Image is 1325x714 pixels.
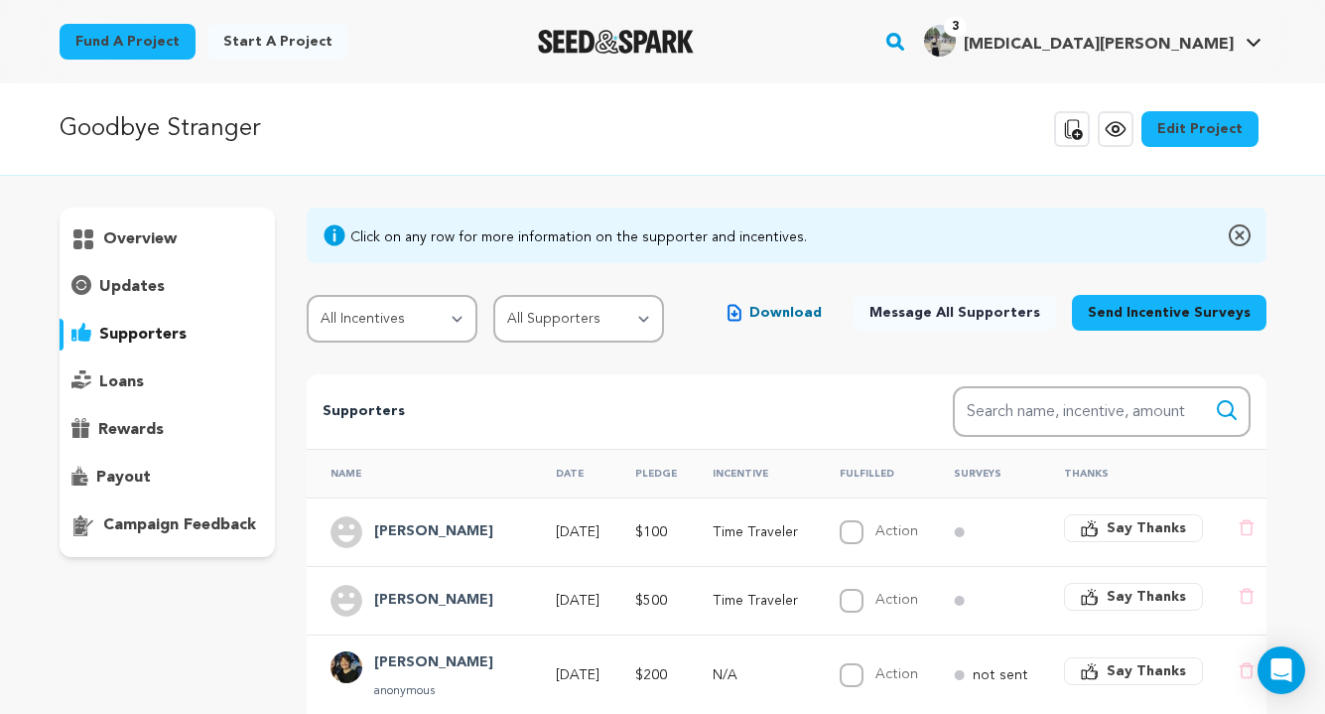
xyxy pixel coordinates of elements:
[611,449,689,498] th: Pledge
[1040,449,1215,498] th: Thanks
[920,21,1265,63] span: Jalyn H.'s Profile
[713,591,804,611] p: Time Traveler
[60,111,260,147] p: Goodbye Stranger
[99,370,144,394] p: loans
[713,665,804,685] p: N/A
[556,522,599,542] p: [DATE]
[307,449,531,498] th: Name
[350,227,807,247] div: Click on any row for more information on the supporter and incentives.
[973,665,1028,685] p: not sent
[60,24,196,60] a: Fund a project
[635,668,667,682] span: $200
[953,386,1251,437] input: Search name, incentive, amount
[556,591,599,611] p: [DATE]
[98,418,164,442] p: rewards
[930,449,1040,498] th: Surveys
[1107,518,1186,538] span: Say Thanks
[1107,661,1186,681] span: Say Thanks
[944,17,967,37] span: 3
[374,520,493,544] h4: Candice H.
[532,449,611,498] th: Date
[1229,223,1251,247] img: close-o.svg
[103,227,177,251] p: overview
[323,400,888,424] p: Supporters
[689,449,816,498] th: Incentive
[374,651,493,675] h4: Lee Mazzio
[816,449,930,498] th: Fulfilled
[60,223,276,255] button: overview
[713,522,804,542] p: Time Traveler
[749,303,822,323] span: Download
[96,466,151,490] p: payout
[331,585,362,617] img: user.png
[875,593,918,607] label: Action
[538,30,694,54] a: Seed&Spark Homepage
[924,25,956,57] img: 0990de0d49f34fa7.jpg
[875,667,918,681] label: Action
[60,462,276,494] button: payout
[207,24,348,60] a: Start a project
[331,651,362,683] img: d987eef7d81d09a5.jpg
[374,589,493,613] h4: Alvin Horhn
[374,683,493,699] p: anonymous
[1141,111,1259,147] a: Edit Project
[920,21,1265,57] a: Jalyn H.'s Profile
[1064,514,1203,542] button: Say Thanks
[99,275,165,299] p: updates
[712,295,838,331] button: Download
[103,513,256,537] p: campaign feedback
[60,509,276,541] button: campaign feedback
[1258,646,1305,694] div: Open Intercom Messenger
[635,594,667,608] span: $500
[1064,583,1203,611] button: Say Thanks
[1107,587,1186,607] span: Say Thanks
[60,366,276,398] button: loans
[556,665,599,685] p: [DATE]
[331,516,362,548] img: user.png
[538,30,694,54] img: Seed&Spark Logo Dark Mode
[875,524,918,538] label: Action
[1072,295,1266,331] button: Send Incentive Surveys
[964,37,1234,53] span: [MEDICAL_DATA][PERSON_NAME]
[869,303,1040,323] span: Message All Supporters
[60,271,276,303] button: updates
[99,323,187,347] p: supporters
[60,319,276,351] button: supporters
[635,525,667,539] span: $100
[60,414,276,446] button: rewards
[854,295,1056,331] button: Message All Supporters
[924,25,1234,57] div: Jalyn H.'s Profile
[1064,657,1203,685] button: Say Thanks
